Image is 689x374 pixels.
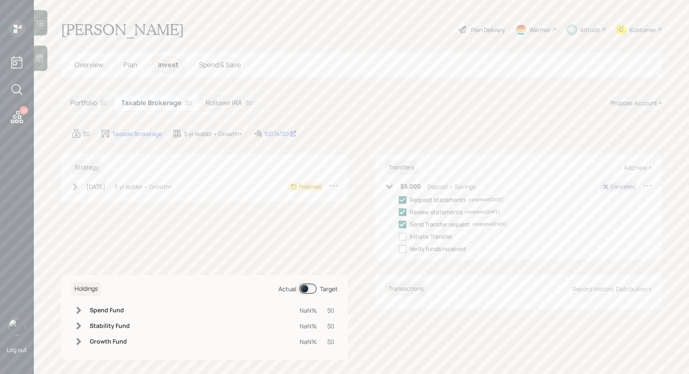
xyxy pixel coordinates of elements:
h6: Stability Fund [90,322,130,330]
div: 10074130 [264,129,297,138]
div: Log out [7,346,27,354]
h5: Portfolio [70,99,97,107]
div: $0 [83,129,90,138]
h5: Rollover IRA [206,99,242,107]
div: Request statements [410,195,466,204]
h6: Holdings [71,282,101,296]
h5: Taxable Brokerage [121,99,182,107]
div: NaN% [300,306,317,315]
div: [DATE] [86,182,105,191]
div: 5 yr ladder • Growth+ [115,182,173,191]
div: Target [320,284,338,293]
span: Spend & Save [199,60,241,69]
div: $0 [185,98,192,107]
h1: [PERSON_NAME] [61,20,184,39]
div: 5 yr ladder • Growth+ [184,129,242,138]
div: NaN% [300,322,317,330]
div: $0 [100,98,107,107]
div: completed [DATE] [469,197,503,203]
div: Taxable Brokerage [112,129,162,138]
div: completed [DATE] [472,221,507,227]
div: Warmer [529,25,551,34]
div: $0 [327,322,334,330]
div: Actual [278,284,296,293]
div: Cancelled [611,183,635,191]
div: Propose Account + [611,98,662,107]
div: Add new + [624,164,652,172]
h6: Transactions [385,282,427,296]
span: Overview [74,60,103,69]
div: Deposit • Savings [427,182,476,191]
div: Verify funds received [410,244,466,253]
div: Plan Delivery [471,25,505,34]
h6: Strategy [71,161,102,175]
div: Initiate Transfer [410,232,452,241]
h6: Transfers [385,161,417,175]
div: $0 [327,337,334,346]
div: Record Historic Distribution + [573,285,652,293]
span: Plan [124,60,138,69]
div: Send Transfer request [410,220,470,229]
div: Review statements [410,207,463,216]
div: Proposed [299,183,321,191]
div: 10 [19,106,28,115]
h6: Spend Fund [90,307,130,314]
div: completed [DATE] [465,209,500,215]
h6: $5,000 [400,183,421,190]
span: Invest [158,60,179,69]
div: NaN% [300,337,317,346]
img: treva-nostdahl-headshot.png [8,319,25,336]
div: $0 [327,306,334,315]
div: Kustomer [630,25,656,34]
div: $0 [245,98,253,107]
div: Altruist [580,25,600,34]
h6: Growth Fund [90,338,130,345]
